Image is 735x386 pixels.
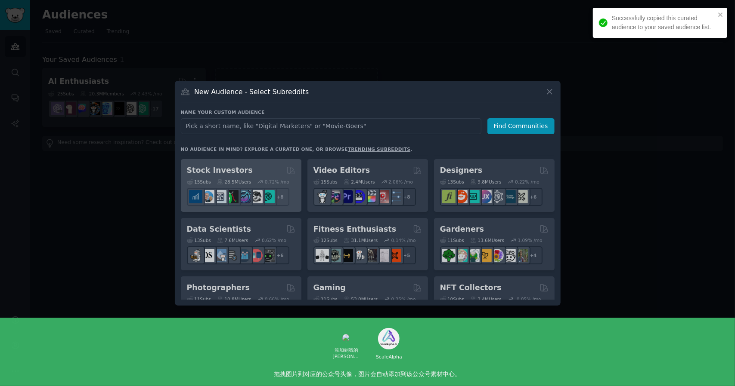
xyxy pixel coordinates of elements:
button: close [718,11,724,18]
div: Successfully copied this curated audience to your saved audience list. [612,14,715,32]
a: trending subreddits [348,147,410,152]
button: Find Communities [487,118,555,134]
h3: New Audience - Select Subreddits [194,87,309,96]
div: No audience in mind? Explore a curated one, or browse . [181,146,412,152]
input: Pick a short name, like "Digital Marketers" or "Movie-Goers" [181,118,481,134]
h3: Name your custom audience [181,109,555,115]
